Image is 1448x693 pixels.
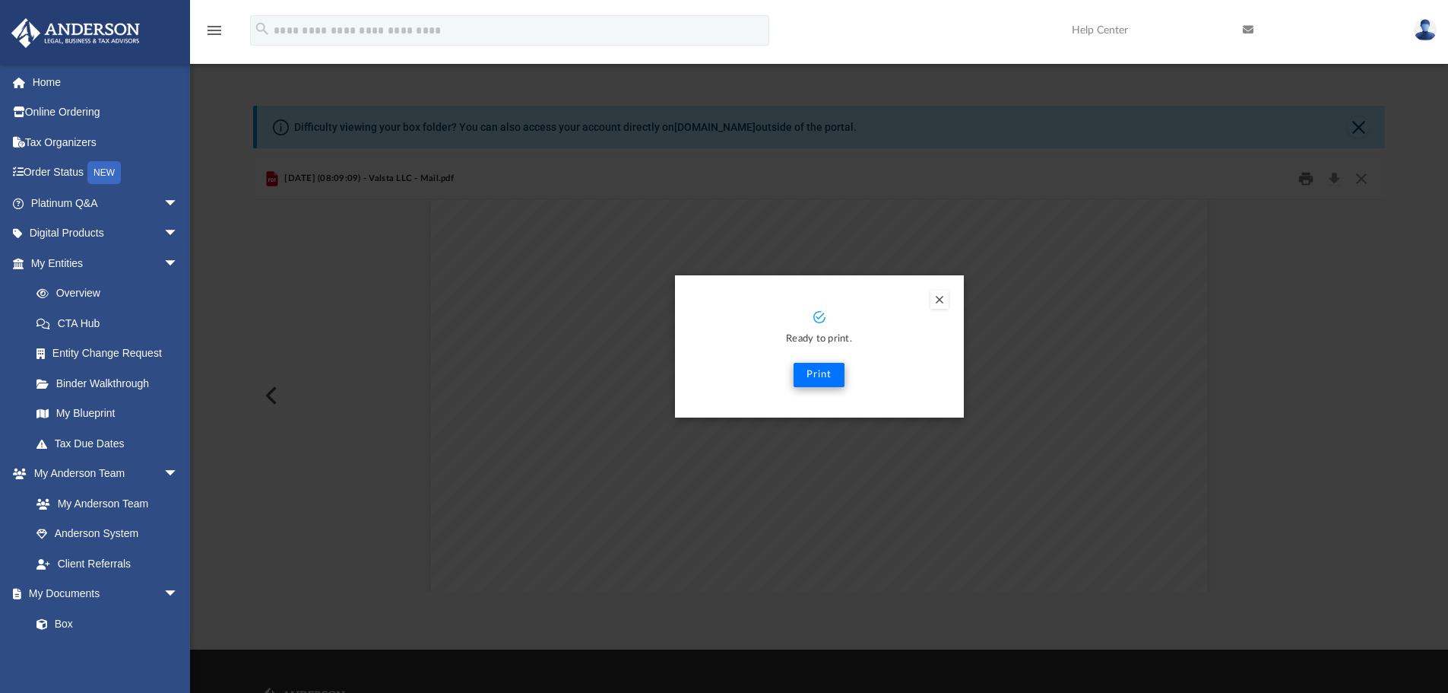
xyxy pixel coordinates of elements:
[21,278,201,309] a: Overview
[21,488,186,519] a: My Anderson Team
[21,519,194,549] a: Anderson System
[163,248,194,279] span: arrow_drop_down
[163,579,194,610] span: arrow_drop_down
[87,161,121,184] div: NEW
[11,188,201,218] a: Platinum Q&Aarrow_drop_down
[11,67,201,97] a: Home
[163,459,194,490] span: arrow_drop_down
[11,579,194,609] a: My Documentsarrow_drop_down
[11,97,201,128] a: Online Ordering
[794,363,844,387] button: Print
[21,399,194,429] a: My Blueprint
[205,29,223,40] a: menu
[21,428,201,459] a: Tax Due Dates
[254,21,271,37] i: search
[7,18,144,48] img: Anderson Advisors Platinum Portal
[253,159,1386,592] div: Preview
[11,459,194,489] a: My Anderson Teamarrow_drop_down
[11,248,201,278] a: My Entitiesarrow_drop_down
[21,339,201,369] a: Entity Change Request
[21,609,186,639] a: Box
[163,218,194,250] span: arrow_drop_down
[21,548,194,579] a: Client Referrals
[163,188,194,219] span: arrow_drop_down
[690,331,949,348] p: Ready to print.
[21,639,194,669] a: Meeting Minutes
[11,127,201,157] a: Tax Organizers
[21,368,201,399] a: Binder Walkthrough
[205,21,223,40] i: menu
[21,308,201,339] a: CTA Hub
[11,157,201,189] a: Order StatusNEW
[11,218,201,249] a: Digital Productsarrow_drop_down
[1414,19,1437,41] img: User Pic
